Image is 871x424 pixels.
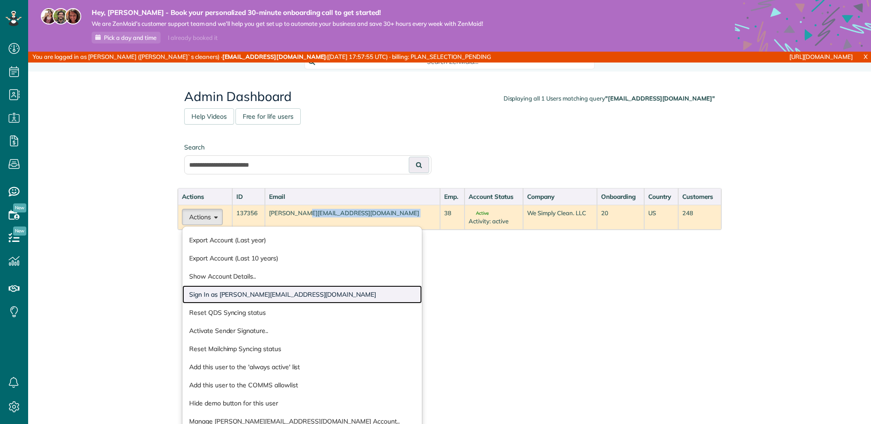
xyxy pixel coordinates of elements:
[648,192,674,201] div: Country
[13,203,26,212] span: New
[184,108,234,125] a: Help Videos
[269,192,436,201] div: Email
[53,8,69,24] img: jorge-587dff0eeaa6aab1f244e6dc62b8924c3b6ad411094392a53c71c6c4a576187d.jpg
[601,192,640,201] div: Onboarding
[789,53,853,60] a: [URL][DOMAIN_NAME]
[13,226,26,236] span: New
[644,205,678,230] td: US
[232,205,265,230] td: 137356
[182,285,422,304] a: Sign In as [PERSON_NAME][EMAIL_ADDRESS][DOMAIN_NAME]
[236,192,261,201] div: ID
[182,231,422,249] a: Export Account (Last year)
[265,205,440,230] td: [PERSON_NAME][EMAIL_ADDRESS][DOMAIN_NAME]
[527,192,593,201] div: Company
[182,358,422,376] a: Add this user to the 'always active' list
[184,143,431,152] label: Search
[678,205,721,230] td: 248
[860,52,871,62] a: X
[182,304,422,322] a: Reset QDS Syncing status
[469,192,519,201] div: Account Status
[65,8,81,24] img: michelle-19f622bdf1676172e81f8f8fba1fb50e276960ebfe0243fe18214015130c80e4.jpg
[28,52,579,63] div: You are logged in as [PERSON_NAME] ([PERSON_NAME]`s cleaners) · ([DATE] 17:57:55 UTC) · billing: ...
[182,340,422,358] a: Reset Mailchimp Syncing status
[682,192,717,201] div: Customers
[523,205,597,230] td: We Simply Clean. LLC
[162,32,223,43] div: I already booked it
[41,8,57,24] img: maria-72a9807cf96188c08ef61303f053569d2e2a8a1cde33d635c8a3ac13582a053d.jpg
[222,53,327,60] strong: [EMAIL_ADDRESS][DOMAIN_NAME]
[182,209,223,225] button: Actions
[469,217,519,226] div: Activity: active
[504,94,715,103] div: Displaying all 1 Users matching query
[92,8,483,17] strong: Hey, [PERSON_NAME] - Book your personalized 30-minute onboarding call to get started!
[597,205,644,230] td: 20
[444,192,460,201] div: Emp.
[182,249,422,267] a: Export Account (Last 10 years)
[440,205,465,230] td: 38
[469,211,489,216] span: Active
[182,394,422,412] a: Hide demo button for this user
[235,108,301,125] a: Free for life users
[104,34,157,41] span: Pick a day and time
[182,376,422,394] a: Add this user to the COMMS allowlist
[184,90,715,104] h2: Admin Dashboard
[182,192,228,201] div: Actions
[182,267,422,285] a: Show Account Details..
[182,322,422,340] a: Activate Sender Signature..
[605,95,715,102] strong: "[EMAIL_ADDRESS][DOMAIN_NAME]"
[92,20,483,28] span: We are ZenMaid’s customer support team and we’ll help you get set up to automate your business an...
[92,32,161,43] a: Pick a day and time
